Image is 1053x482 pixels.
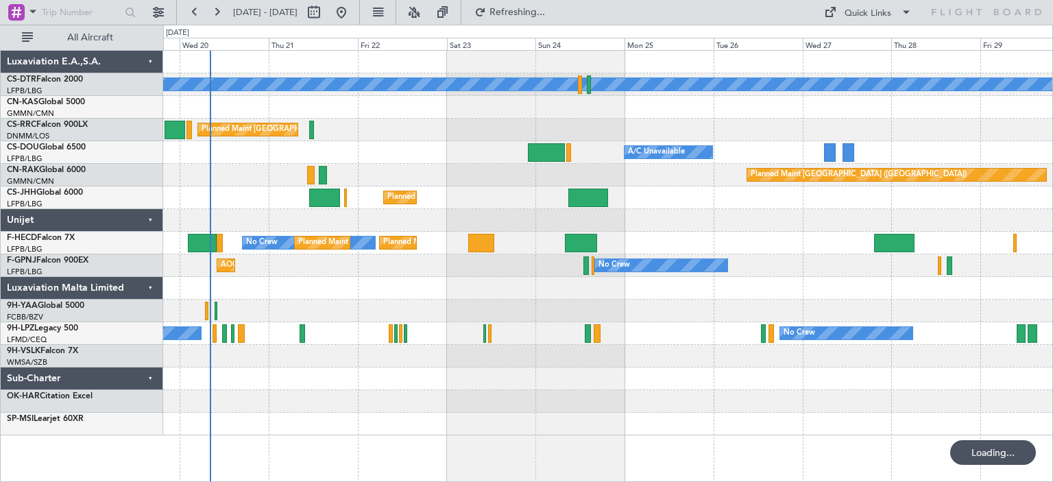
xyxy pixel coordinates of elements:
[7,108,54,119] a: GMMN/CMN
[489,8,546,17] span: Refreshing...
[202,119,417,140] div: Planned Maint [GEOGRAPHIC_DATA] ([GEOGRAPHIC_DATA])
[625,38,714,50] div: Mon 25
[42,2,121,23] input: Trip Number
[7,121,88,129] a: CS-RRCFalcon 900LX
[7,335,47,345] a: LFMD/CEQ
[7,392,40,400] span: OK-HAR
[7,75,36,84] span: CS-DTR
[7,357,47,367] a: WMSA/SZB
[387,187,603,208] div: Planned Maint [GEOGRAPHIC_DATA] ([GEOGRAPHIC_DATA])
[950,440,1036,465] div: Loading...
[246,232,278,253] div: No Crew
[7,256,36,265] span: F-GPNJ
[7,199,43,209] a: LFPB/LBG
[180,38,269,50] div: Wed 20
[7,131,49,141] a: DNMM/LOS
[891,38,980,50] div: Thu 28
[7,244,43,254] a: LFPB/LBG
[7,166,39,174] span: CN-RAK
[221,255,452,276] div: AOG Maint Hyères ([GEOGRAPHIC_DATA]-[GEOGRAPHIC_DATA])
[7,302,84,310] a: 9H-YAAGlobal 5000
[784,323,815,344] div: No Crew
[7,415,34,423] span: SP-MSI
[7,154,43,164] a: LFPB/LBG
[817,1,919,23] button: Quick Links
[7,143,39,152] span: CS-DOU
[7,234,75,242] a: F-HECDFalcon 7X
[233,6,298,19] span: [DATE] - [DATE]
[7,312,43,322] a: FCBB/BZV
[598,255,630,276] div: No Crew
[298,232,514,253] div: Planned Maint [GEOGRAPHIC_DATA] ([GEOGRAPHIC_DATA])
[7,189,36,197] span: CS-JHH
[751,165,967,185] div: Planned Maint [GEOGRAPHIC_DATA] ([GEOGRAPHIC_DATA])
[7,324,34,333] span: 9H-LPZ
[7,143,86,152] a: CS-DOUGlobal 6500
[714,38,803,50] div: Tue 26
[383,232,599,253] div: Planned Maint [GEOGRAPHIC_DATA] ([GEOGRAPHIC_DATA])
[803,38,892,50] div: Wed 27
[15,27,149,49] button: All Aircraft
[7,121,36,129] span: CS-RRC
[7,86,43,96] a: LFPB/LBG
[7,176,54,186] a: GMMN/CMN
[36,33,145,43] span: All Aircraft
[7,75,83,84] a: CS-DTRFalcon 2000
[447,38,536,50] div: Sat 23
[7,189,83,197] a: CS-JHHGlobal 6000
[7,415,84,423] a: SP-MSILearjet 60XR
[7,267,43,277] a: LFPB/LBG
[7,166,86,174] a: CN-RAKGlobal 6000
[7,324,78,333] a: 9H-LPZLegacy 500
[7,98,85,106] a: CN-KASGlobal 5000
[628,142,685,162] div: A/C Unavailable
[7,347,78,355] a: 9H-VSLKFalcon 7X
[7,392,93,400] a: OK-HARCitation Excel
[269,38,358,50] div: Thu 21
[535,38,625,50] div: Sun 24
[845,7,891,21] div: Quick Links
[7,347,40,355] span: 9H-VSLK
[7,98,38,106] span: CN-KAS
[166,27,189,39] div: [DATE]
[7,256,88,265] a: F-GPNJFalcon 900EX
[358,38,447,50] div: Fri 22
[468,1,550,23] button: Refreshing...
[7,234,37,242] span: F-HECD
[7,302,38,310] span: 9H-YAA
